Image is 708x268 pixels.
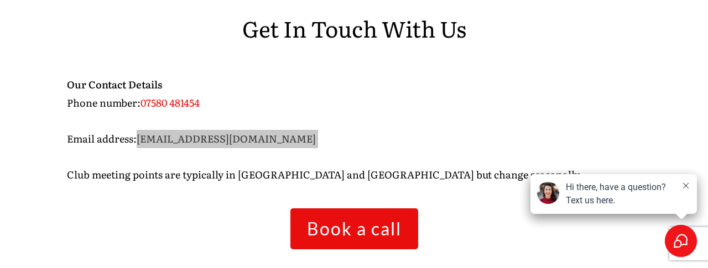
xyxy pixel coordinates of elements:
[290,208,418,249] a: Book a call
[67,167,582,182] span: Club meeting points are typically in [GEOGRAPHIC_DATA] and [GEOGRAPHIC_DATA] but change seasonally.
[67,9,641,61] p: Get In Touch With Us
[140,95,200,110] span: 07580 481454
[67,131,137,146] span: Email address:
[307,218,402,239] span: Book a call
[67,95,140,110] span: Phone number:
[137,131,316,146] span: [EMAIL_ADDRESS][DOMAIN_NAME]
[67,77,162,92] strong: Our Contact Details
